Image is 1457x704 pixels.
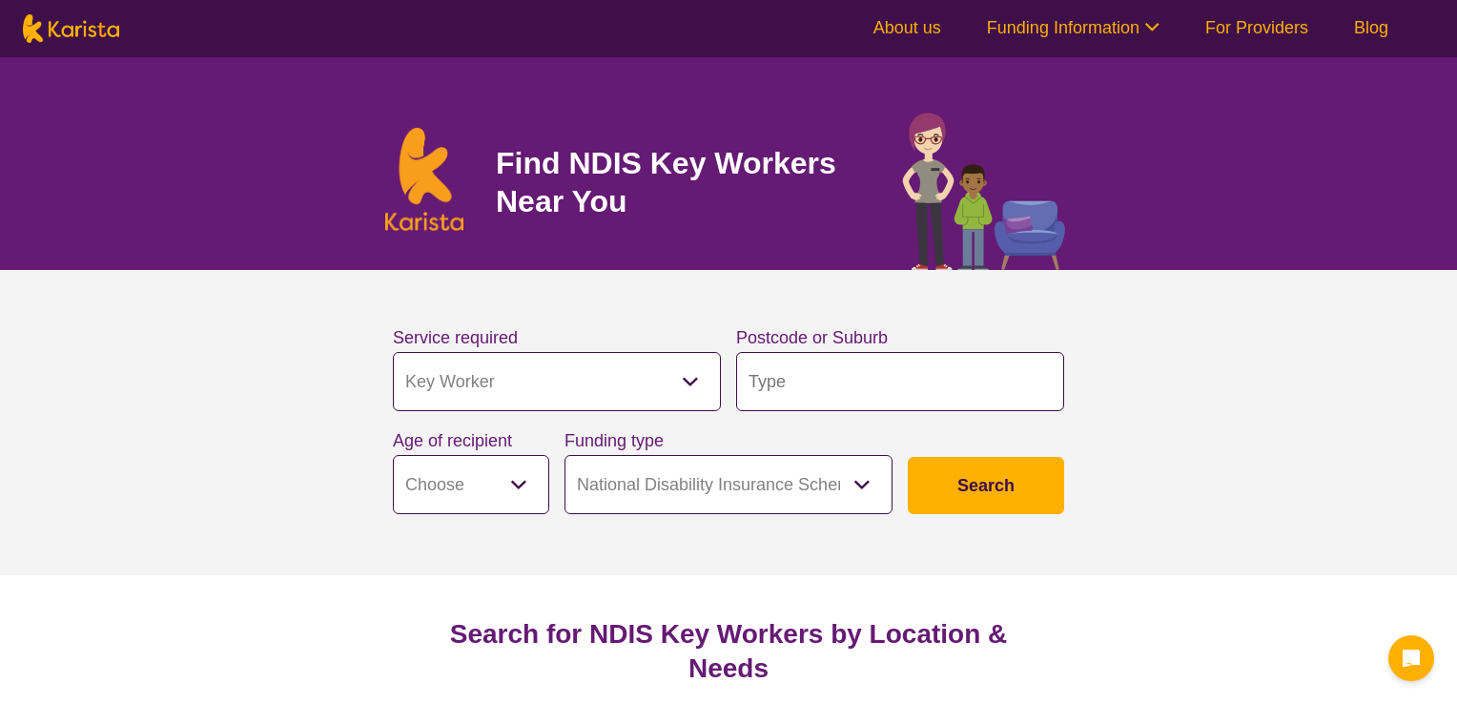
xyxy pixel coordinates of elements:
[908,457,1064,514] button: Search
[385,128,463,231] img: Karista logo
[897,103,1072,270] img: key-worker
[736,352,1064,411] input: Type
[987,18,1159,37] a: Funding Information
[408,617,1049,686] h2: Search for NDIS Key Workers by Location & Needs
[393,328,518,347] label: Service required
[496,144,865,220] h1: Find NDIS Key Workers Near You
[1205,18,1308,37] a: For Providers
[1354,18,1388,37] a: Blog
[564,431,664,450] label: Funding type
[23,14,119,43] img: Karista logo
[393,431,512,450] label: Age of recipient
[736,328,888,347] label: Postcode or Suburb
[873,18,941,37] a: About us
